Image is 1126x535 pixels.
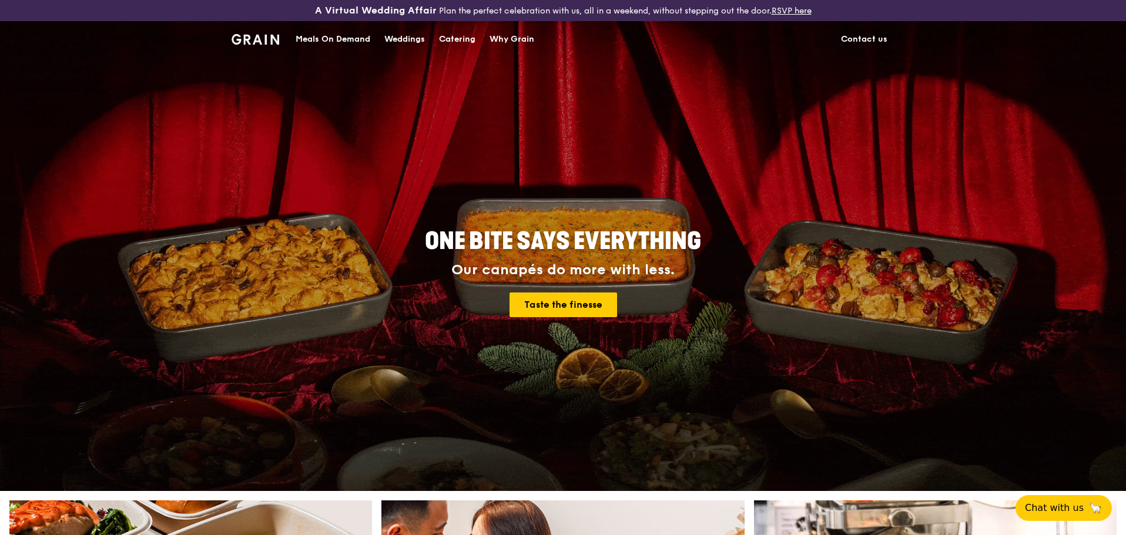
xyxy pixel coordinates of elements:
div: Meals On Demand [296,22,370,57]
div: Why Grain [490,22,534,57]
a: RSVP here [772,6,812,16]
a: Catering [432,22,482,57]
a: Why Grain [482,22,541,57]
h3: A Virtual Wedding Affair [315,5,437,16]
span: ONE BITE SAYS EVERYTHING [425,227,701,255]
div: Our canapés do more with less. [351,262,775,278]
img: Grain [232,34,279,45]
button: Chat with us🦙 [1016,495,1112,521]
a: Weddings [377,22,432,57]
a: Contact us [834,22,894,57]
a: GrainGrain [232,21,279,56]
span: 🦙 [1088,501,1102,515]
div: Weddings [384,22,425,57]
div: Catering [439,22,475,57]
span: Chat with us [1025,501,1084,515]
div: Plan the perfect celebration with us, all in a weekend, without stepping out the door. [224,5,902,16]
a: Taste the finesse [510,292,617,317]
